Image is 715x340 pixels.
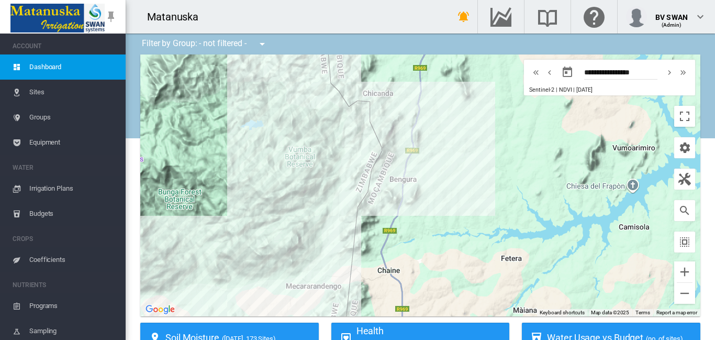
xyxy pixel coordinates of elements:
[529,86,572,93] span: Sentinel-2 | NDVI
[674,261,695,282] button: Zoom in
[13,159,117,176] span: WATER
[143,303,177,316] a: Open this area in Google Maps (opens a new window)
[13,277,117,293] span: NUTRIENTS
[678,141,691,154] md-icon: icon-cog
[453,6,474,27] button: icon-bell-ring
[540,309,585,316] button: Keyboard shortcuts
[488,10,513,23] md-icon: Go to the Data Hub
[530,66,542,79] md-icon: icon-chevron-double-left
[678,204,691,217] md-icon: icon-magnify
[543,66,556,79] button: icon-chevron-left
[29,130,117,155] span: Equipment
[635,310,650,315] a: Terms
[29,80,117,105] span: Sites
[544,66,555,79] md-icon: icon-chevron-left
[105,10,117,23] md-icon: icon-pin
[656,310,697,315] a: Report a map error
[557,62,578,83] button: md-calendar
[582,10,607,23] md-icon: Click here for help
[29,201,117,226] span: Budgets
[457,10,470,23] md-icon: icon-bell-ring
[29,176,117,201] span: Irrigation Plans
[677,66,689,79] md-icon: icon-chevron-double-right
[573,86,592,93] span: | [DATE]
[662,22,682,28] span: (Admin)
[143,303,177,316] img: Google
[676,66,690,79] button: icon-chevron-double-right
[674,232,695,253] button: icon-select-all
[678,236,691,248] md-icon: icon-select-all
[674,200,695,221] button: icon-magnify
[147,9,208,24] div: Matanuska
[29,247,117,272] span: Coefficients
[674,137,695,158] button: icon-cog
[591,310,630,315] span: Map data ©2025
[535,10,560,23] md-icon: Search the knowledge base
[256,38,269,50] md-icon: icon-menu-down
[663,66,676,79] button: icon-chevron-right
[626,6,647,27] img: profile.jpg
[674,106,695,127] button: Toggle fullscreen view
[29,293,117,319] span: Programs
[13,231,117,247] span: CROPS
[655,8,688,18] div: BV SWAN
[13,38,117,54] span: ACCOUNT
[134,34,276,54] div: Filter by Group: - not filtered -
[694,10,707,23] md-icon: icon-chevron-down
[674,283,695,304] button: Zoom out
[29,105,117,130] span: Groups
[664,66,675,79] md-icon: icon-chevron-right
[29,54,117,80] span: Dashboard
[10,4,105,32] img: Matanuska_LOGO.png
[252,34,273,54] button: icon-menu-down
[529,66,543,79] button: icon-chevron-double-left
